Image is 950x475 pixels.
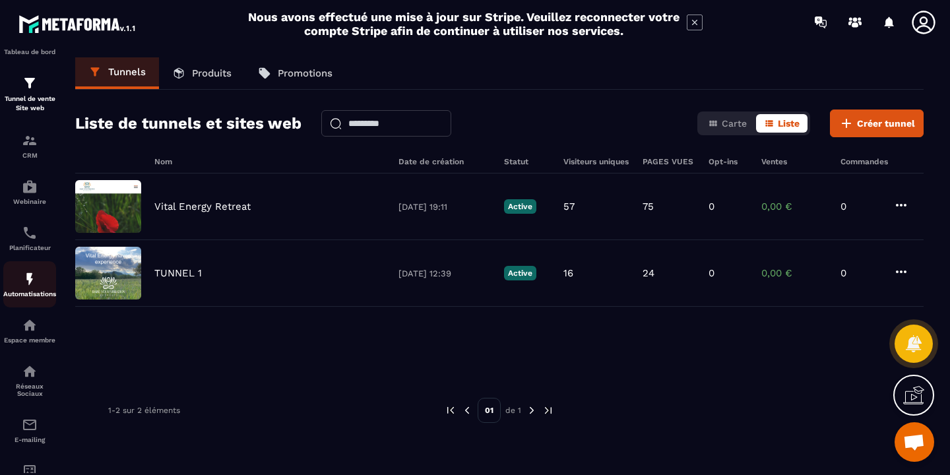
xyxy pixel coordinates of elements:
[3,290,56,298] p: Automatisations
[840,157,888,166] h6: Commandes
[3,123,56,169] a: formationformationCRM
[461,404,473,416] img: prev
[3,215,56,261] a: schedulerschedulerPlanificateur
[108,66,146,78] p: Tunnels
[504,266,536,280] p: Active
[3,94,56,113] p: Tunnel de vente Site web
[840,267,880,279] p: 0
[542,404,554,416] img: next
[192,67,232,79] p: Produits
[3,65,56,123] a: formationformationTunnel de vente Site web
[895,422,934,462] div: Open chat
[247,10,680,38] h2: Nous avons effectué une mise à jour sur Stripe. Veuillez reconnecter votre compte Stripe afin de ...
[563,267,573,279] p: 16
[563,201,575,212] p: 57
[3,436,56,443] p: E-mailing
[3,244,56,251] p: Planificateur
[75,57,159,89] a: Tunnels
[709,201,714,212] p: 0
[3,336,56,344] p: Espace membre
[3,169,56,215] a: automationsautomationsWebinaire
[857,117,915,130] span: Créer tunnel
[22,271,38,287] img: automations
[3,354,56,407] a: social-networksocial-networkRéseaux Sociaux
[398,269,491,278] p: [DATE] 12:39
[154,267,202,279] p: TUNNEL 1
[840,201,880,212] p: 0
[245,57,346,89] a: Promotions
[526,404,538,416] img: next
[22,179,38,195] img: automations
[108,406,180,415] p: 1-2 sur 2 éléments
[761,201,827,212] p: 0,00 €
[709,267,714,279] p: 0
[3,307,56,354] a: automationsautomationsEspace membre
[643,201,654,212] p: 75
[75,247,141,300] img: image
[643,157,695,166] h6: PAGES VUES
[563,157,629,166] h6: Visiteurs uniques
[3,152,56,159] p: CRM
[75,180,141,233] img: image
[504,157,550,166] h6: Statut
[154,157,385,166] h6: Nom
[22,133,38,148] img: formation
[722,118,747,129] span: Carte
[398,157,491,166] h6: Date de création
[643,267,654,279] p: 24
[478,398,501,423] p: 01
[22,417,38,433] img: email
[700,114,755,133] button: Carte
[445,404,457,416] img: prev
[709,157,748,166] h6: Opt-ins
[3,407,56,453] a: emailemailE-mailing
[154,201,251,212] p: Vital Energy Retreat
[3,383,56,397] p: Réseaux Sociaux
[756,114,807,133] button: Liste
[75,110,301,137] h2: Liste de tunnels et sites web
[3,48,56,55] p: Tableau de bord
[504,199,536,214] p: Active
[159,57,245,89] a: Produits
[3,198,56,205] p: Webinaire
[22,75,38,91] img: formation
[3,261,56,307] a: automationsautomationsAutomatisations
[778,118,800,129] span: Liste
[505,405,521,416] p: de 1
[761,267,827,279] p: 0,00 €
[830,110,924,137] button: Créer tunnel
[761,157,827,166] h6: Ventes
[22,225,38,241] img: scheduler
[398,202,491,212] p: [DATE] 19:11
[22,364,38,379] img: social-network
[18,12,137,36] img: logo
[278,67,332,79] p: Promotions
[22,317,38,333] img: automations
